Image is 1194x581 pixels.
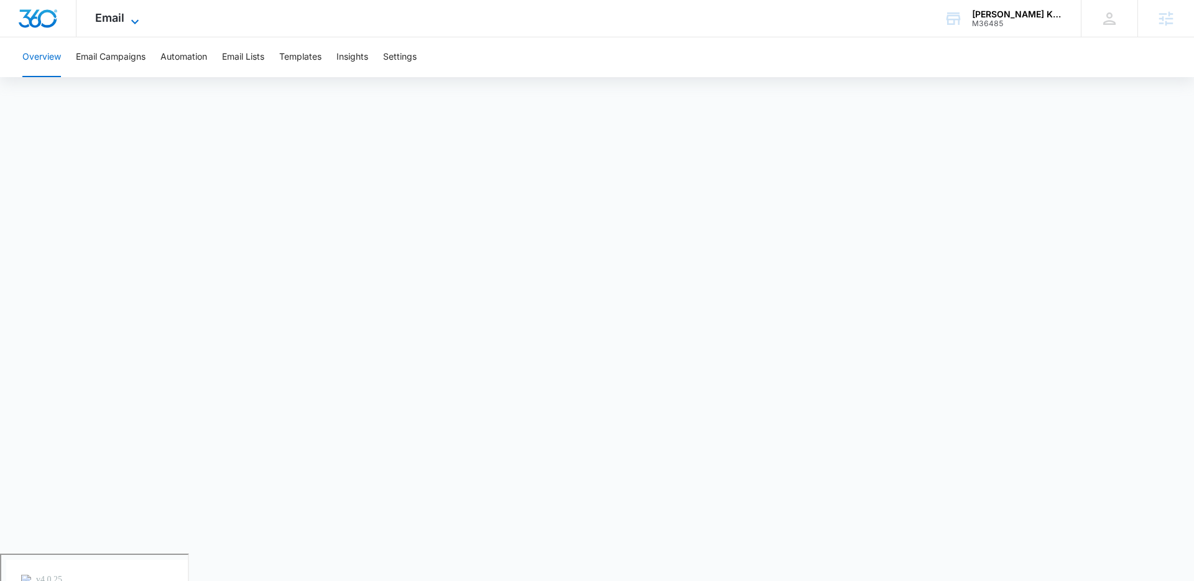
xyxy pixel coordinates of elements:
div: Domain: [DOMAIN_NAME] [32,32,137,42]
img: website_grey.svg [20,32,30,42]
img: tab_domain_overview_orange.svg [34,72,44,82]
div: v 4.0.25 [35,20,61,30]
div: account name [972,9,1063,19]
button: Automation [160,37,207,77]
button: Templates [279,37,322,77]
div: account id [972,19,1063,28]
img: logo_orange.svg [20,20,30,30]
div: Domain Overview [47,73,111,81]
div: Keywords by Traffic [137,73,210,81]
button: Overview [22,37,61,77]
button: Insights [336,37,368,77]
button: Email Lists [222,37,264,77]
button: Email Campaigns [76,37,146,77]
button: Settings [383,37,417,77]
span: Email [95,11,124,24]
img: tab_keywords_by_traffic_grey.svg [124,72,134,82]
